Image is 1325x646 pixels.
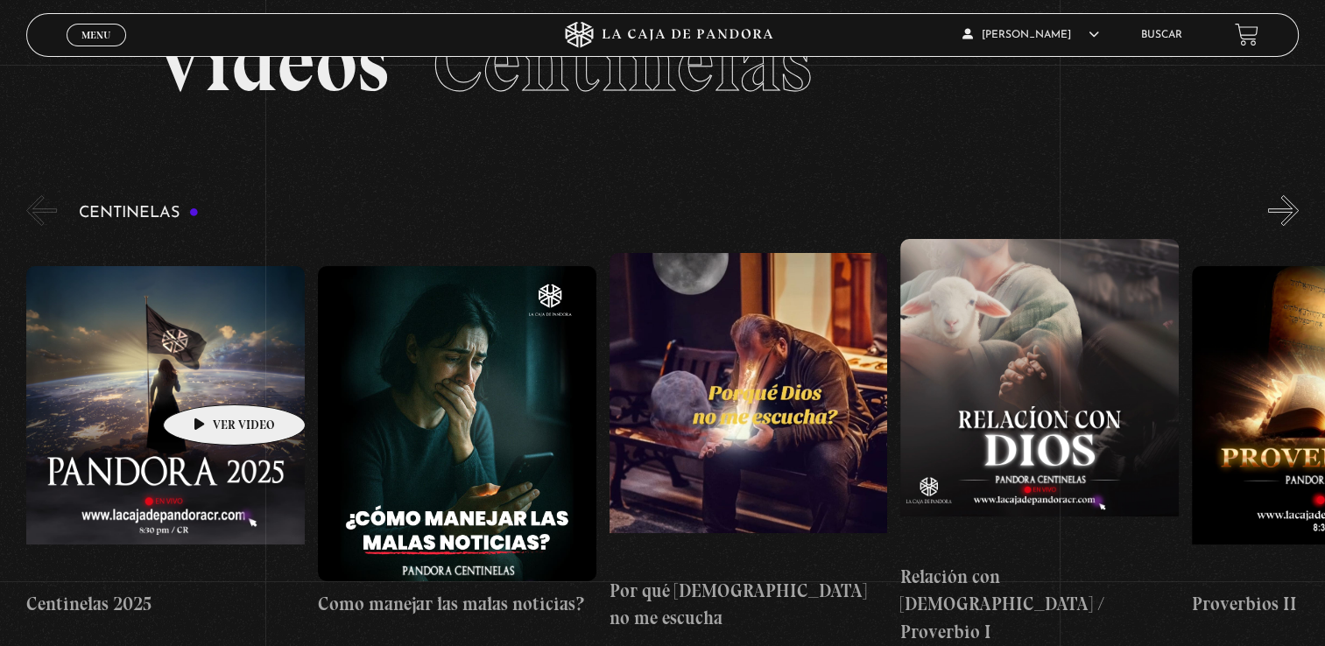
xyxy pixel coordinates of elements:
span: Menu [81,30,110,40]
a: Buscar [1141,30,1182,40]
h4: Centinelas 2025 [26,590,305,618]
button: Previous [26,195,57,226]
a: Por qué [DEMOGRAPHIC_DATA] no me escucha [610,239,888,646]
span: Cerrar [75,45,116,57]
a: Como manejar las malas noticias? [318,239,596,646]
a: Relación con [DEMOGRAPHIC_DATA] / Proverbio I [900,239,1179,646]
button: Next [1268,195,1299,226]
h4: Por qué [DEMOGRAPHIC_DATA] no me escucha [610,577,888,632]
span: Centinelas [433,12,812,112]
span: [PERSON_NAME] [962,30,1099,40]
h4: Como manejar las malas noticias? [318,590,596,618]
h3: Centinelas [79,205,199,221]
h2: Videos [154,21,1172,104]
a: View your shopping cart [1235,23,1258,46]
a: Centinelas 2025 [26,239,305,646]
h4: Relación con [DEMOGRAPHIC_DATA] / Proverbio I [900,563,1179,646]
